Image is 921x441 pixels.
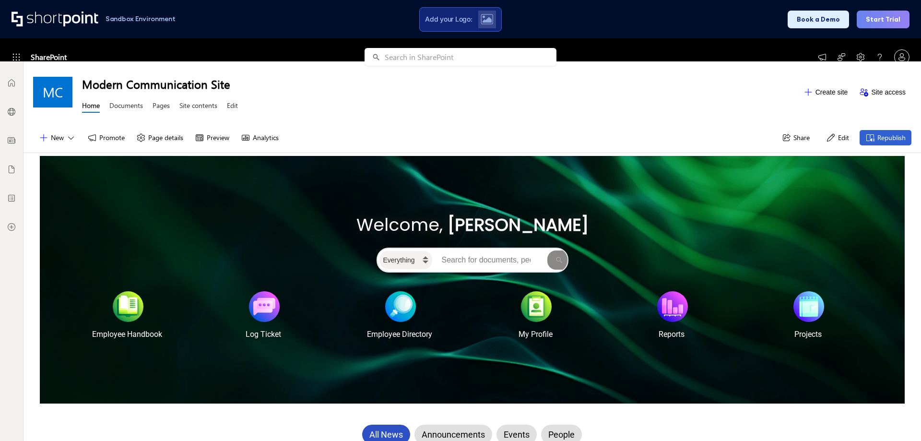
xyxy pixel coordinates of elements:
span: SharePoint [31,46,67,69]
div: Projects [794,329,822,340]
div: Employee Directory [367,329,432,340]
h1: Modern Communication Site [82,76,798,92]
div: Log Ticket [246,329,281,340]
button: Site access [853,84,911,100]
select: Search type [379,251,432,269]
img: Upload logo [481,14,493,24]
button: Edit [820,130,855,145]
input: Search intranet [434,250,545,270]
button: Search [547,250,571,270]
button: Promote [82,130,130,145]
button: Share [776,130,815,145]
button: Analytics [235,130,284,145]
button: Republish [860,130,911,145]
strong: [PERSON_NAME] [448,213,589,237]
button: Create site [798,84,854,100]
button: Preview [189,130,235,145]
a: Documents [109,101,143,113]
span: Welcome, [356,213,443,237]
button: Page details [130,130,189,145]
a: Pages [153,101,170,113]
h1: Sandbox Environment [106,16,176,22]
a: Home [82,101,100,113]
a: Site contents [179,101,217,113]
div: My Profile [519,329,553,340]
span: MC [43,84,63,100]
button: Book a Demo [788,11,849,28]
div: Reports [659,329,685,340]
button: Start Trial [857,11,909,28]
div: Employee Handbook [92,329,162,340]
iframe: Chat Widget [873,395,921,441]
button: New [33,130,82,145]
span: Add your Logo: [425,15,472,24]
a: Edit [227,101,238,113]
input: Search in SharePoint [385,48,556,66]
